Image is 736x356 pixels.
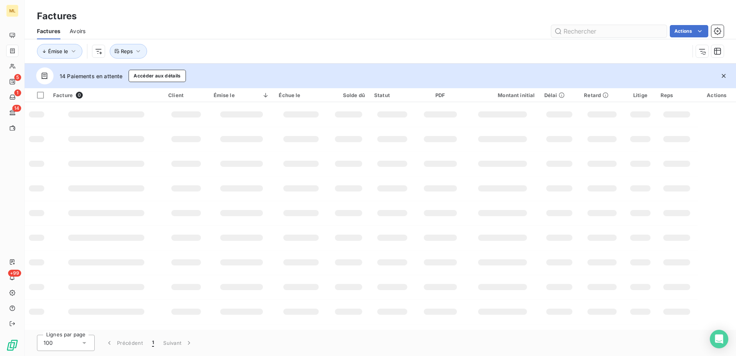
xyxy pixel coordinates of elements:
[147,335,159,351] button: 1
[37,27,60,35] span: Factures
[14,74,21,81] span: 5
[710,330,728,348] div: Open Intercom Messenger
[53,92,73,98] span: Facture
[6,339,18,351] img: Logo LeanPay
[12,105,21,112] span: 14
[168,92,204,98] div: Client
[670,25,708,37] button: Actions
[333,92,365,98] div: Solde dû
[6,5,18,17] div: ML
[420,92,461,98] div: PDF
[110,44,147,59] button: Reps
[37,9,77,23] h3: Factures
[6,91,18,103] a: 1
[121,48,133,54] span: Reps
[37,44,82,59] button: Émise le
[8,270,21,277] span: +99
[76,92,83,99] span: 0
[702,92,731,98] div: Actions
[661,92,693,98] div: Reps
[43,339,53,347] span: 100
[6,76,18,88] a: 5
[279,92,323,98] div: Échue le
[551,25,667,37] input: Rechercher
[101,335,147,351] button: Précédent
[60,72,122,80] span: 14 Paiements en attente
[152,339,154,347] span: 1
[159,335,197,351] button: Suivant
[584,92,620,98] div: Retard
[14,89,21,96] span: 1
[48,48,68,54] span: Émise le
[544,92,575,98] div: Délai
[129,70,186,82] button: Accéder aux détails
[374,92,411,98] div: Statut
[214,92,270,98] div: Émise le
[70,27,85,35] span: Avoirs
[470,92,535,98] div: Montant initial
[6,106,18,119] a: 14
[629,92,651,98] div: Litige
